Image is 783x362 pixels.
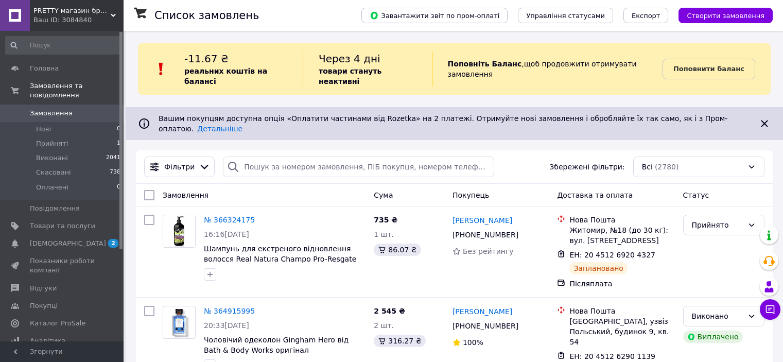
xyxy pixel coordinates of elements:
[108,239,118,248] span: 2
[204,321,249,330] span: 20:33[DATE]
[374,321,394,330] span: 2 шт.
[163,215,195,247] img: Фото товару
[30,301,58,311] span: Покупці
[673,65,744,73] b: Поповнити баланс
[33,6,111,15] span: PRETTY магазин брендових товарів
[153,61,169,77] img: :exclamation:
[117,183,120,192] span: 0
[569,316,674,347] div: [GEOGRAPHIC_DATA], узвіз Польський, будинок 9, кв. 54
[163,191,208,199] span: Замовлення
[448,60,522,68] b: Поповніть Баланс
[30,81,124,100] span: Замовлення та повідомлення
[692,219,743,231] div: Прийнято
[526,12,605,20] span: Управління статусами
[30,204,80,213] span: Повідомлення
[30,109,73,118] span: Замовлення
[453,191,489,199] span: Покупець
[374,230,394,238] span: 1 шт.
[33,15,124,25] div: Ваш ID: 3084840
[668,11,773,19] a: Створити замовлення
[36,168,71,177] span: Скасовані
[319,67,381,85] b: товари стануть неактивні
[30,284,57,293] span: Відгуки
[569,306,674,316] div: Нова Пошта
[683,191,709,199] span: Статус
[463,338,483,347] span: 100%
[569,215,674,225] div: Нова Пошта
[30,221,95,231] span: Товари та послуги
[569,251,655,259] span: ЕН: 20 4512 6920 4327
[117,139,120,148] span: 1
[167,306,191,338] img: Фото товару
[683,331,743,343] div: Виплачено
[642,162,653,172] span: Всі
[623,8,669,23] button: Експорт
[30,319,85,328] span: Каталог ProSale
[453,215,512,226] a: [PERSON_NAME]
[374,244,421,256] div: 86.07 ₴
[204,336,349,354] a: Чоловічий одеколон Gingham Hero від Bath & Body Works оригінал
[374,191,393,199] span: Cума
[453,306,512,317] a: [PERSON_NAME]
[117,125,120,134] span: 0
[569,352,655,360] span: ЕН: 20 4512 6290 1139
[663,59,755,79] a: Поповнити баланс
[110,168,120,177] span: 738
[36,139,68,148] span: Прийняті
[5,36,121,55] input: Пошук
[106,153,120,163] span: 2041
[30,336,65,346] span: Аналітика
[632,12,660,20] span: Експорт
[36,125,51,134] span: Нові
[678,8,773,23] button: Створити замовлення
[557,191,633,199] span: Доставка та оплата
[197,125,242,133] a: Детальніше
[204,216,255,224] a: № 366324175
[30,256,95,275] span: Показники роботи компанії
[36,183,68,192] span: Оплачені
[154,9,259,22] h1: Список замовлень
[30,239,106,248] span: [DEMOGRAPHIC_DATA]
[374,335,425,347] div: 316.27 ₴
[204,230,249,238] span: 16:16[DATE]
[36,153,68,163] span: Виконані
[159,114,727,133] span: Вашим покупцям доступна опція «Оплатити частинами від Rozetka» на 2 платежі. Отримуйте нові замов...
[223,157,494,177] input: Пошук за номером замовлення, ПІБ покупця, номером телефону, Email, номером накладної
[204,307,255,315] a: № 364915995
[760,299,780,320] button: Чат з покупцем
[374,307,405,315] span: 2 545 ₴
[549,162,624,172] span: Збережені фільтри:
[450,228,520,242] div: [PHONE_NUMBER]
[463,247,514,255] span: Без рейтингу
[432,51,663,87] div: , щоб продовжити отримувати замовлення
[450,319,520,333] div: [PHONE_NUMBER]
[374,216,397,224] span: 735 ₴
[687,12,764,20] span: Створити замовлення
[184,67,267,85] b: реальних коштів на балансі
[163,306,196,339] a: Фото товару
[655,163,679,171] span: (2780)
[319,53,380,65] span: Через 4 дні
[569,225,674,246] div: Житомир, №18 (до 30 кг): вул. [STREET_ADDRESS]
[204,245,356,263] a: Шампунь для екстреного відновлення волосся Real Natura Champo Pro-Resgate
[164,162,195,172] span: Фільтри
[370,11,499,20] span: Завантажити звіт по пром-оплаті
[518,8,613,23] button: Управління статусами
[184,53,229,65] span: -11.67 ₴
[361,8,508,23] button: Завантажити звіт по пром-оплаті
[569,279,674,289] div: Післяплата
[569,262,628,274] div: Заплановано
[30,64,59,73] span: Головна
[163,215,196,248] a: Фото товару
[692,311,743,322] div: Виконано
